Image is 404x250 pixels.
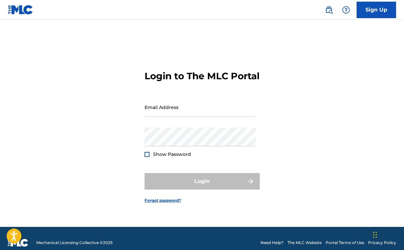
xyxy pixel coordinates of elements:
img: logo [8,239,28,247]
a: Privacy Policy [368,240,396,246]
img: MLC Logo [8,5,33,15]
div: Help [339,3,353,17]
a: Portal Terms of Use [326,240,364,246]
span: Show Password [153,151,191,157]
a: Forgot password? [145,197,181,203]
img: help [342,6,350,14]
a: Need Help? [260,240,283,246]
img: search [325,6,333,14]
a: Sign Up [357,2,396,18]
a: The MLC Website [287,240,322,246]
span: Mechanical Licensing Collective © 2025 [36,240,113,246]
h3: Login to The MLC Portal [145,70,259,82]
a: Public Search [322,3,336,17]
div: Drag [373,225,377,245]
iframe: Chat Widget [371,218,404,250]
